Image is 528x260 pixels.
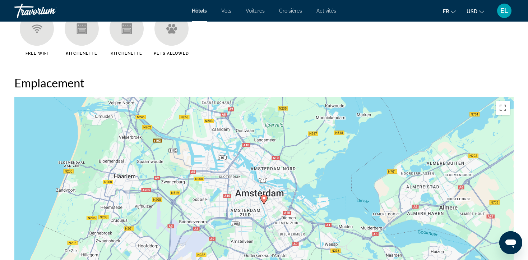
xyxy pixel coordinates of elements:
[246,8,265,14] a: Voitures
[14,1,86,20] a: Travorium
[443,9,449,14] span: fr
[111,51,142,56] span: Kitchenette
[443,6,456,17] button: Change language
[221,8,231,14] a: Vols
[495,3,514,18] button: User Menu
[467,6,484,17] button: Change currency
[499,231,522,254] iframe: Bouton de lancement de la fenêtre de messagerie
[496,101,510,115] button: Passer en plein écran
[279,8,302,14] a: Croisières
[467,9,477,14] span: USD
[26,51,48,56] span: Free WiFi
[14,76,514,90] h2: Emplacement
[192,8,207,14] a: Hôtels
[154,51,189,56] span: Pets Allowed
[500,7,508,14] span: EL
[316,8,336,14] a: Activités
[66,51,97,56] span: Kitchenette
